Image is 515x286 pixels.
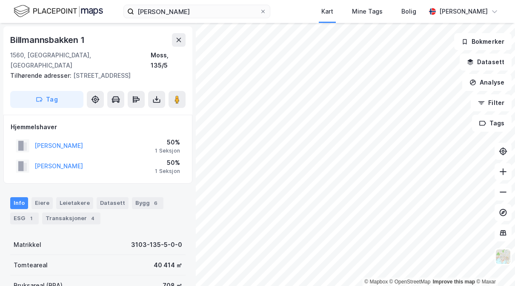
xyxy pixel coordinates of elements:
[131,240,182,250] div: 3103-135-5-0-0
[401,6,416,17] div: Bolig
[151,50,186,71] div: Moss, 135/5
[11,122,185,132] div: Hjemmelshaver
[364,279,388,285] a: Mapbox
[155,168,180,175] div: 1 Seksjon
[154,260,182,270] div: 40 414 ㎡
[454,33,512,50] button: Bokmerker
[31,197,53,209] div: Eiere
[10,50,151,71] div: 1560, [GEOGRAPHIC_DATA], [GEOGRAPHIC_DATA]
[472,115,512,132] button: Tags
[460,54,512,71] button: Datasett
[97,197,129,209] div: Datasett
[14,4,103,19] img: logo.f888ab2527a4732fd821a326f86c7f29.svg
[134,5,260,18] input: Søk på adresse, matrikkel, gårdeiere, leietakere eller personer
[433,279,475,285] a: Improve this map
[27,214,35,223] div: 1
[389,279,431,285] a: OpenStreetMap
[132,197,163,209] div: Bygg
[472,245,515,286] div: Kontrollprogram for chat
[152,199,160,207] div: 6
[10,212,39,224] div: ESG
[321,6,333,17] div: Kart
[472,245,515,286] iframe: Chat Widget
[89,214,97,223] div: 4
[56,197,93,209] div: Leietakere
[471,94,512,111] button: Filter
[14,240,41,250] div: Matrikkel
[155,158,180,168] div: 50%
[10,71,179,81] div: [STREET_ADDRESS]
[462,74,512,91] button: Analyse
[10,197,28,209] div: Info
[14,260,48,270] div: Tomteareal
[10,33,86,47] div: Billmannsbakken 1
[155,137,180,147] div: 50%
[42,212,100,224] div: Transaksjoner
[352,6,383,17] div: Mine Tags
[10,72,73,79] span: Tilhørende adresser:
[155,147,180,154] div: 1 Seksjon
[439,6,488,17] div: [PERSON_NAME]
[10,91,83,108] button: Tag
